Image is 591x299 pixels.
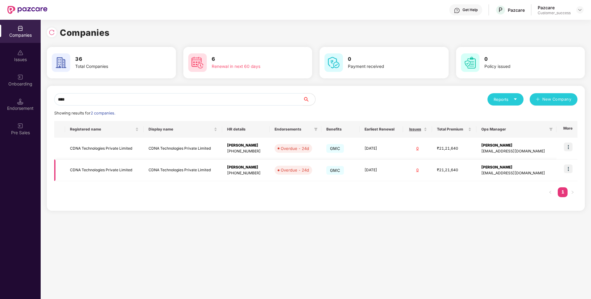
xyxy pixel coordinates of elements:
[408,146,427,152] div: 0
[65,121,144,138] th: Registered name
[313,126,319,133] span: filter
[558,187,568,197] a: 1
[75,55,153,63] h3: 36
[360,138,403,160] td: [DATE]
[432,121,476,138] th: Total Premium
[144,160,222,181] td: CDNA Technologies Private Limited
[17,123,23,129] img: svg+xml;base64,PHN2ZyB3aWR0aD0iMjAiIGhlaWdodD0iMjAiIHZpZXdCb3g9IjAgMCAyMCAyMCIgZmlsbD0ibm9uZSIgeG...
[542,96,572,102] span: New Company
[281,145,309,152] div: Overdue - 24d
[275,127,312,132] span: Endorsements
[564,164,573,173] img: icon
[545,187,555,197] li: Previous Page
[149,127,213,132] span: Display name
[227,143,265,148] div: [PERSON_NAME]
[408,167,427,173] div: 0
[70,127,134,132] span: Registered name
[499,6,503,14] span: P
[437,127,467,132] span: Total Premium
[222,121,270,138] th: HR details
[360,160,403,181] td: [DATE]
[227,164,265,170] div: [PERSON_NAME]
[324,53,343,72] img: svg+xml;base64,PHN2ZyB4bWxucz0iaHR0cDovL3d3dy53My5vcmcvMjAwMC9zdmciIHdpZHRoPSI2MCIgaGVpZ2h0PSI2MC...
[437,167,471,173] div: ₹21,21,640
[65,160,144,181] td: CDNA Technologies Private Limited
[556,121,577,138] th: More
[348,63,426,70] div: Payment received
[536,97,540,102] span: plus
[144,121,222,138] th: Display name
[303,93,316,106] button: search
[60,26,110,39] h1: Companies
[508,7,525,13] div: Pazcare
[49,29,55,35] img: svg+xml;base64,PHN2ZyBpZD0iUmVsb2FkLTMyeDMyIiB4bWxucz0iaHR0cDovL3d3dy53My5vcmcvMjAwMC9zdmciIHdpZH...
[360,121,403,138] th: Earliest Renewal
[513,97,517,101] span: caret-down
[52,53,70,72] img: svg+xml;base64,PHN2ZyB4bWxucz0iaHR0cDovL3d3dy53My5vcmcvMjAwMC9zdmciIHdpZHRoPSI2MCIgaGVpZ2h0PSI2MC...
[571,190,574,194] span: right
[403,121,432,138] th: Issues
[568,187,577,197] button: right
[548,190,552,194] span: left
[281,167,309,173] div: Overdue - 24d
[577,7,582,12] img: svg+xml;base64,PHN2ZyBpZD0iRHJvcGRvd24tMzJ4MzIiIHhtbG5zPSJodHRwOi8vd3d3LnczLm9yZy8yMDAwL3N2ZyIgd2...
[75,63,153,70] div: Total Companies
[454,7,460,14] img: svg+xml;base64,PHN2ZyBpZD0iSGVscC0zMngzMiIgeG1sbnM9Imh0dHA6Ly93d3cudzMub3JnLzIwMDAvc3ZnIiB3aWR0aD...
[538,5,571,10] div: Pazcare
[7,6,47,14] img: New Pazcare Logo
[91,111,115,115] span: 2 companies.
[17,74,23,80] img: svg+xml;base64,PHN2ZyB3aWR0aD0iMjAiIGhlaWdodD0iMjAiIHZpZXdCb3g9IjAgMCAyMCAyMCIgZmlsbD0ibm9uZSIgeG...
[348,55,426,63] h3: 0
[461,53,479,72] img: svg+xml;base64,PHN2ZyB4bWxucz0iaHR0cDovL3d3dy53My5vcmcvMjAwMC9zdmciIHdpZHRoPSI2MCIgaGVpZ2h0PSI2MC...
[548,126,554,133] span: filter
[558,187,568,197] li: 1
[564,143,573,151] img: icon
[17,25,23,31] img: svg+xml;base64,PHN2ZyBpZD0iQ29tcGFuaWVzIiB4bWxucz0iaHR0cDovL3d3dy53My5vcmcvMjAwMC9zdmciIHdpZHRoPS...
[538,10,571,15] div: Customer_success
[481,143,552,148] div: [PERSON_NAME]
[484,63,562,70] div: Policy issued
[326,144,344,153] span: GMC
[212,55,289,63] h3: 6
[144,138,222,160] td: CDNA Technologies Private Limited
[65,138,144,160] td: CDNA Technologies Private Limited
[17,98,23,105] img: svg+xml;base64,PHN2ZyB3aWR0aD0iMTQuNSIgaGVpZ2h0PSIxNC41IiB2aWV3Qm94PSIwIDAgMTYgMTYiIGZpbGw9Im5vbm...
[227,170,265,176] div: [PHONE_NUMBER]
[314,127,318,131] span: filter
[321,121,360,138] th: Benefits
[437,146,471,152] div: ₹21,21,640
[326,166,344,175] span: GMC
[303,97,315,102] span: search
[481,148,552,154] div: [EMAIL_ADDRESS][DOMAIN_NAME]
[568,187,577,197] li: Next Page
[494,96,517,102] div: Reports
[481,127,547,132] span: Ops Manager
[463,7,478,12] div: Get Help
[227,148,265,154] div: [PHONE_NUMBER]
[545,187,555,197] button: left
[188,53,207,72] img: svg+xml;base64,PHN2ZyB4bWxucz0iaHR0cDovL3d3dy53My5vcmcvMjAwMC9zdmciIHdpZHRoPSI2MCIgaGVpZ2h0PSI2MC...
[530,93,577,106] button: plusNew Company
[481,170,552,176] div: [EMAIL_ADDRESS][DOMAIN_NAME]
[54,111,115,115] span: Showing results for
[484,55,562,63] h3: 0
[212,63,289,70] div: Renewal in next 60 days
[481,164,552,170] div: [PERSON_NAME]
[408,127,422,132] span: Issues
[549,127,553,131] span: filter
[17,50,23,56] img: svg+xml;base64,PHN2ZyBpZD0iSXNzdWVzX2Rpc2FibGVkIiB4bWxucz0iaHR0cDovL3d3dy53My5vcmcvMjAwMC9zdmciIH...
